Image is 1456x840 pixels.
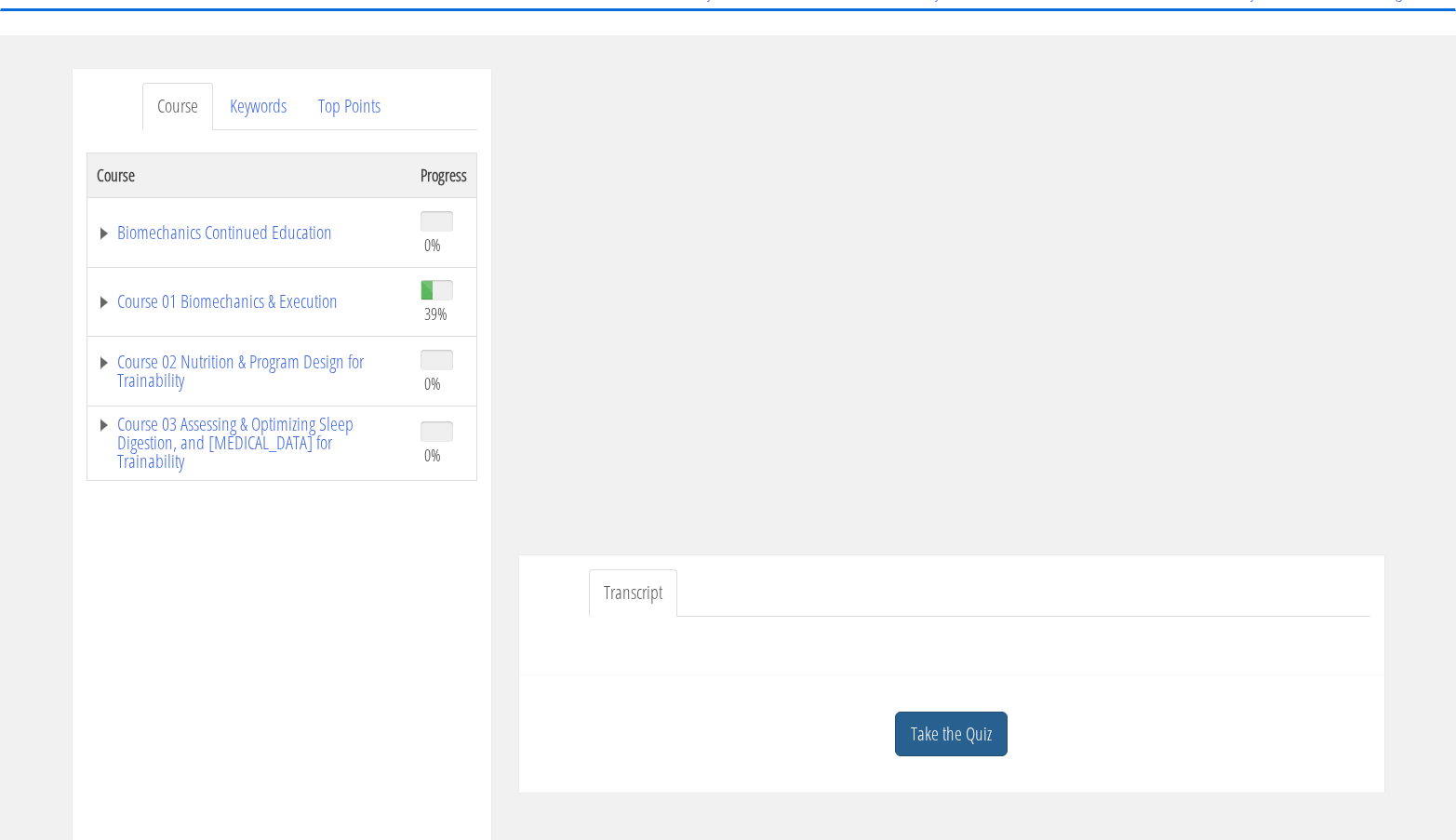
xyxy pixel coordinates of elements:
span: 0% [424,445,441,465]
th: Course [87,153,411,197]
a: Keywords [215,83,301,130]
a: Course 01 Biomechanics & Execution [97,292,402,311]
a: Top Points [303,83,395,130]
span: 0% [424,234,441,255]
a: Transcript [589,569,677,617]
a: Course 03 Assessing & Optimizing Sleep Digestion, and [MEDICAL_DATA] for Trainability [97,415,402,471]
span: 0% [424,373,441,393]
a: Biomechanics Continued Education [97,223,402,242]
span: 39% [424,303,447,324]
a: Take the Quiz [895,712,1008,757]
a: Course 02 Nutrition & Program Design for Trainability [97,353,402,390]
a: Course [142,83,213,130]
th: Progress [411,153,477,197]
